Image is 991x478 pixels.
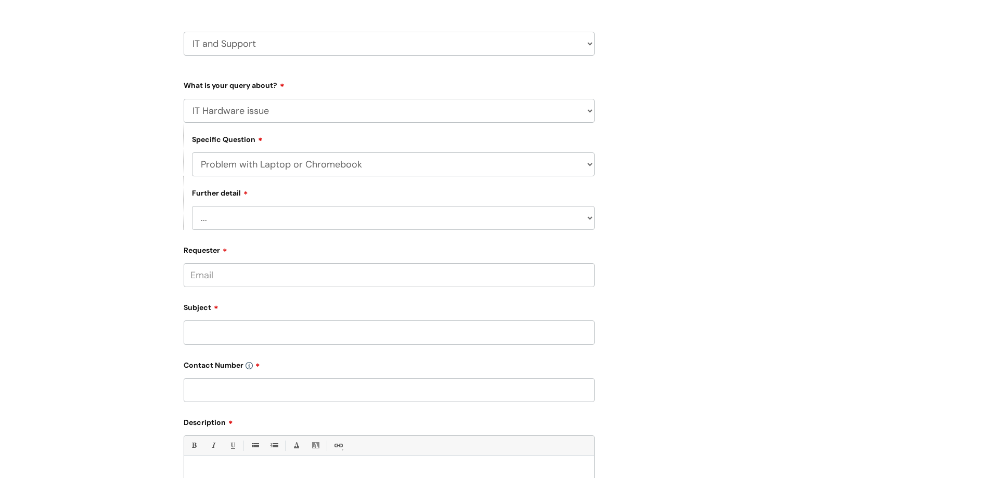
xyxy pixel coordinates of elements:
[184,357,595,370] label: Contact Number
[290,439,303,452] a: Font Color
[226,439,239,452] a: Underline(Ctrl-U)
[184,300,595,312] label: Subject
[309,439,322,452] a: Back Color
[246,362,253,369] img: info-icon.svg
[192,187,248,198] label: Further detail
[267,439,280,452] a: 1. Ordered List (Ctrl-Shift-8)
[184,77,595,90] label: What is your query about?
[192,134,263,144] label: Specific Question
[184,415,595,427] label: Description
[184,263,595,287] input: Email
[184,242,595,255] label: Requester
[248,439,261,452] a: • Unordered List (Ctrl-Shift-7)
[207,439,220,452] a: Italic (Ctrl-I)
[331,439,344,452] a: Link
[187,439,200,452] a: Bold (Ctrl-B)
